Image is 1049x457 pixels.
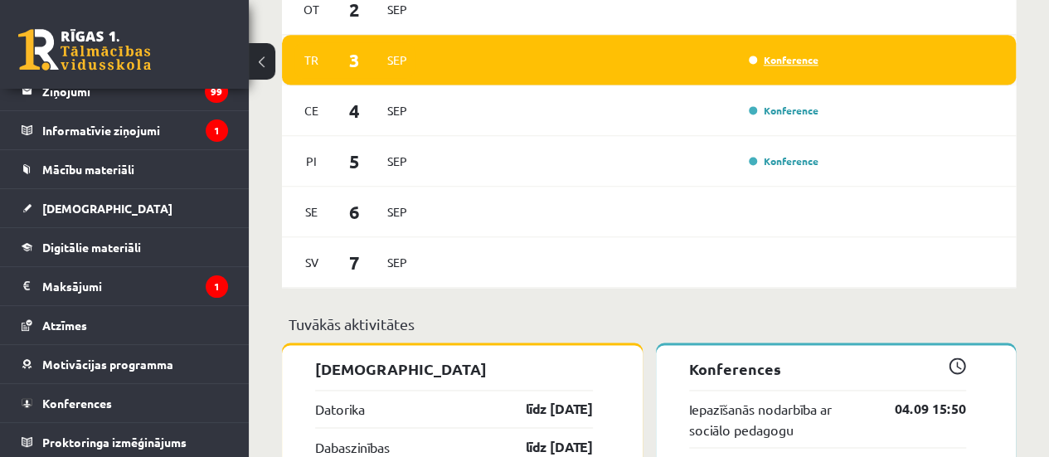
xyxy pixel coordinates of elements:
span: 5 [329,148,381,175]
a: Maksājumi1 [22,267,228,305]
span: Mācību materiāli [42,162,134,177]
a: Ziņojumi99 [22,72,228,110]
a: Iepazīšanās nodarbība ar sociālo pedagogu [689,399,871,439]
span: Konferences [42,396,112,411]
span: Pi [294,148,329,174]
a: 04.09 15:50 [870,399,966,419]
a: līdz [DATE] [497,436,593,456]
span: Atzīmes [42,318,87,333]
span: Sep [380,98,415,124]
span: 6 [329,198,381,226]
span: Tr [294,47,329,73]
a: Dabaszinības [315,436,390,456]
legend: Maksājumi [42,267,228,305]
a: Digitālie materiāli [22,228,228,266]
i: 1 [206,119,228,142]
p: Konferences [689,357,967,380]
i: 1 [206,275,228,298]
p: Tuvākās aktivitātes [289,313,1009,335]
a: Konference [749,53,818,66]
span: 3 [329,46,381,74]
span: 7 [329,249,381,276]
span: Se [294,199,329,225]
a: Mācību materiāli [22,150,228,188]
span: Ce [294,98,329,124]
a: Informatīvie ziņojumi1 [22,111,228,149]
a: Motivācijas programma [22,345,228,383]
span: [DEMOGRAPHIC_DATA] [42,201,172,216]
span: Proktoringa izmēģinājums [42,435,187,450]
span: 4 [329,97,381,124]
i: 99 [205,80,228,103]
span: Digitālie materiāli [42,240,141,255]
legend: Informatīvie ziņojumi [42,111,228,149]
p: [DEMOGRAPHIC_DATA] [315,357,593,380]
span: Sep [380,199,415,225]
a: līdz [DATE] [497,399,593,419]
span: Sep [380,148,415,174]
a: Datorika [315,399,365,419]
a: Rīgas 1. Tālmācības vidusskola [18,29,151,70]
a: Atzīmes [22,306,228,344]
a: [DEMOGRAPHIC_DATA] [22,189,228,227]
span: Motivācijas programma [42,357,173,372]
a: Konference [749,104,818,117]
a: Konferences [22,384,228,422]
span: Sv [294,250,329,275]
span: Sep [380,250,415,275]
a: Konference [749,154,818,168]
span: Sep [380,47,415,73]
legend: Ziņojumi [42,72,228,110]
